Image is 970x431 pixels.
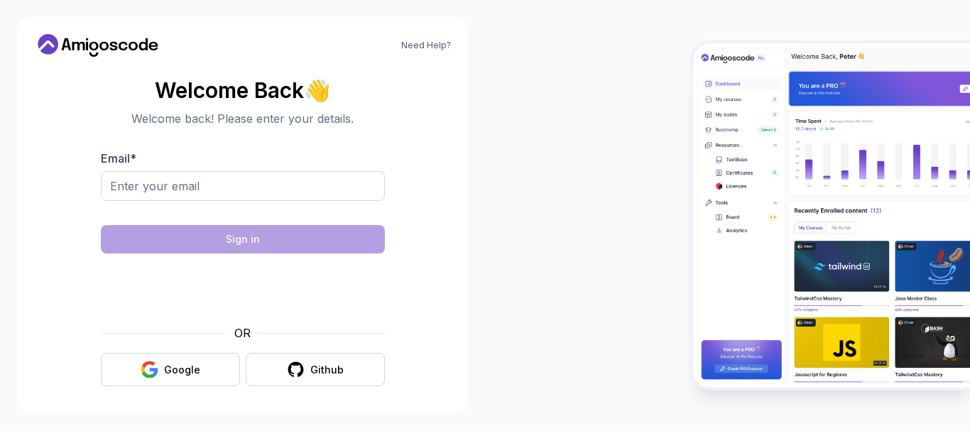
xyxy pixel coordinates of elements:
a: Need Help? [401,40,451,51]
div: Sign in [226,232,260,246]
button: Google [101,353,240,386]
div: Github [310,363,344,377]
a: Home link [34,34,162,57]
label: Email * [101,151,136,165]
span: 👋 [304,79,330,102]
button: Github [246,353,385,386]
button: Sign in [101,225,385,253]
div: Google [164,363,200,377]
input: Enter your email [101,171,385,201]
h2: Welcome Back [101,79,385,102]
iframe: Widget que contiene una casilla de verificación para el desafío de seguridad de hCaptcha [136,262,350,316]
p: Welcome back! Please enter your details. [101,110,385,127]
p: OR [234,324,251,342]
img: Amigoscode Dashboard [693,43,970,388]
